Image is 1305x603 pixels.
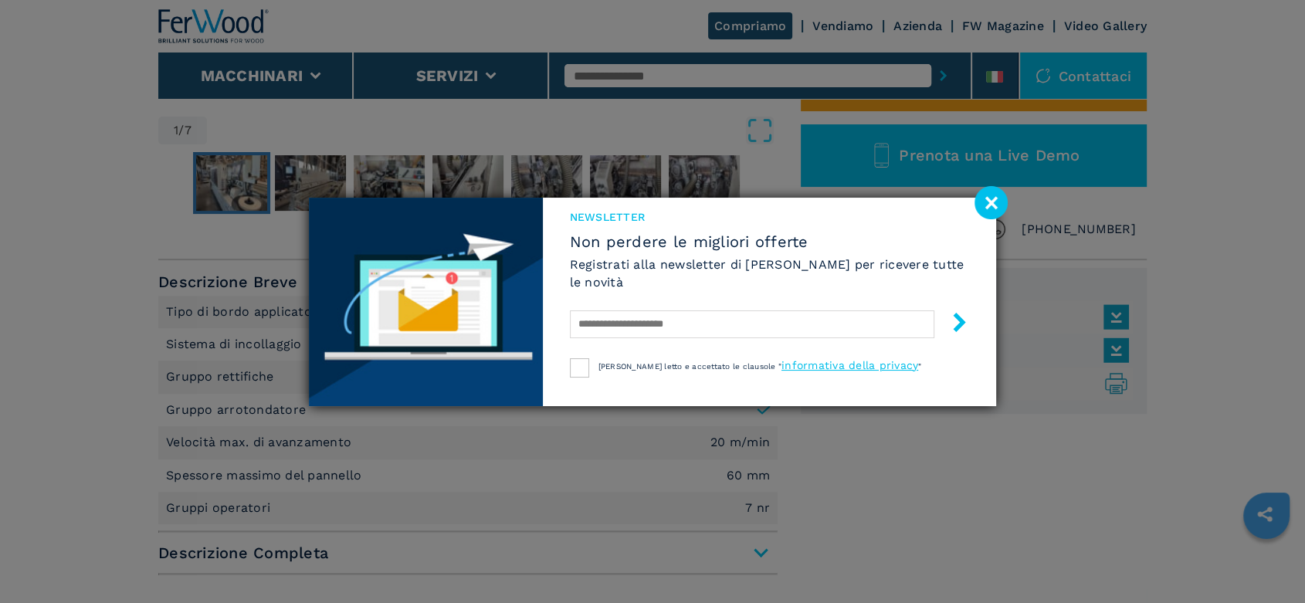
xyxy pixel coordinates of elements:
h6: Registrati alla newsletter di [PERSON_NAME] per ricevere tutte le novità [570,256,969,291]
img: Newsletter image [309,198,543,406]
button: submit-button [934,307,969,343]
span: NEWSLETTER [570,209,969,225]
a: informativa della privacy [781,359,918,371]
span: " [918,362,921,371]
span: Non perdere le migliori offerte [570,232,969,251]
span: [PERSON_NAME] letto e accettato le clausole " [598,362,781,371]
